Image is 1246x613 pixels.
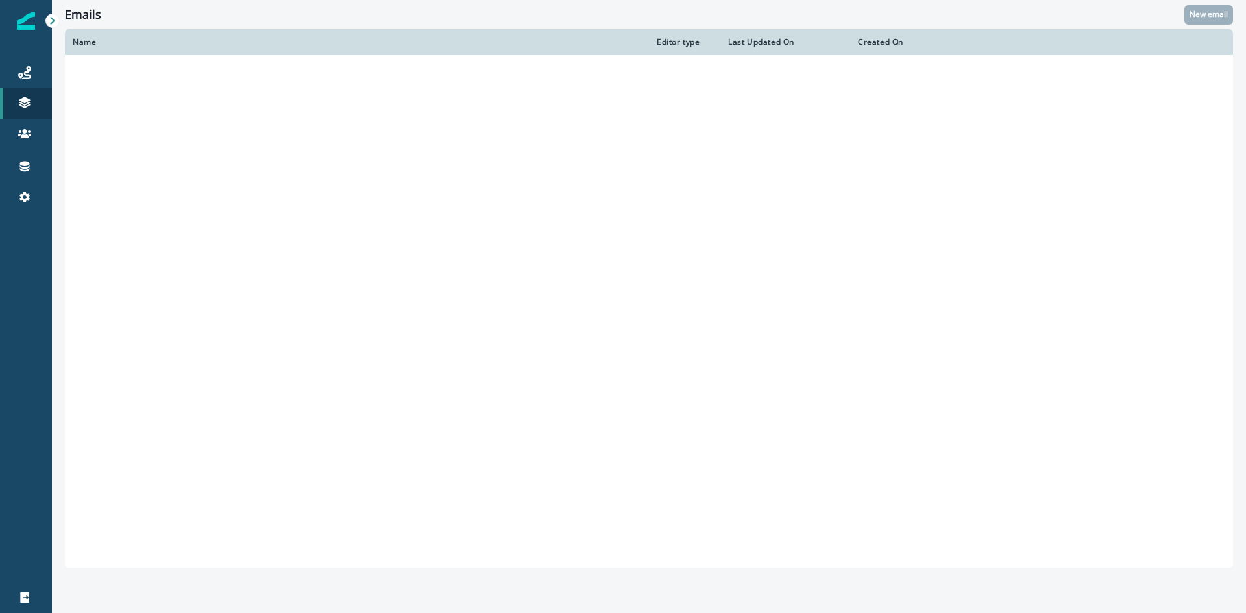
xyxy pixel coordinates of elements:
button: New email [1184,5,1233,25]
div: Name [73,37,641,47]
div: Editor type [657,37,713,47]
div: Created On [858,37,972,47]
div: Last Updated On [728,37,842,47]
h1: Emails [65,8,101,22]
p: New email [1190,10,1228,19]
img: Inflection [17,12,35,30]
